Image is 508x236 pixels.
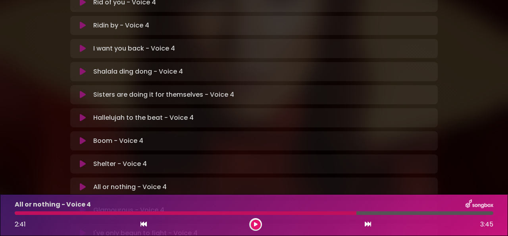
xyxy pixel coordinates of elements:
[93,182,167,192] p: All or nothing - Voice 4
[93,136,143,146] p: Boom - Voice 4
[93,21,149,30] p: Ridin by - Voice 4
[93,113,194,123] p: Hallelujah to the beat - Voice 4
[93,67,183,76] p: Shalala ding dong - Voice 4
[93,44,175,53] p: I want you back - Voice 4
[15,200,91,209] p: All or nothing - Voice 4
[93,159,147,169] p: Shelter - Voice 4
[93,90,234,99] p: Sisters are doing it for themselves - Voice 4
[15,220,26,229] span: 2:41
[466,199,493,210] img: songbox-logo-white.png
[480,220,493,229] span: 3:45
